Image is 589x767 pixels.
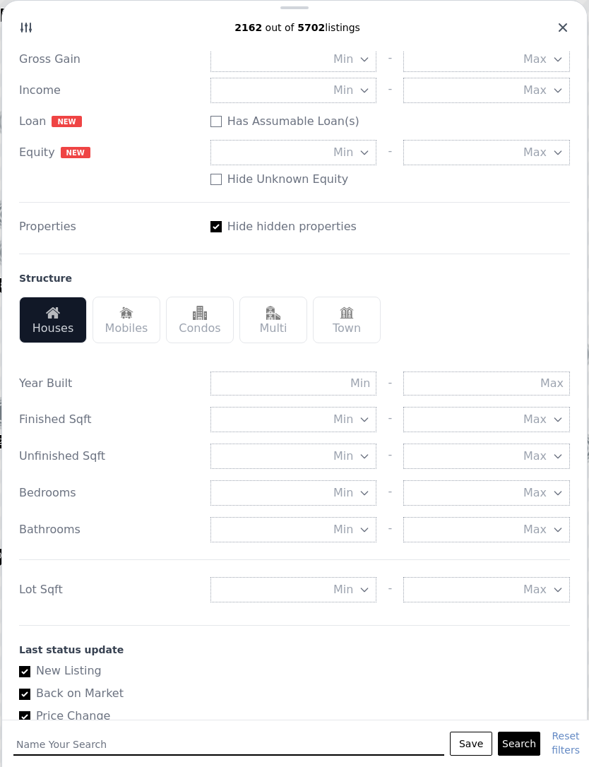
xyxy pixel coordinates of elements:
label: New Listing [19,662,559,679]
div: out of listings [234,20,360,35]
button: Max [403,407,570,432]
span: Max [523,144,547,161]
button: Min [210,78,377,103]
span: 5702 [294,22,325,33]
div: - [388,444,392,469]
input: Back on Market [19,689,30,700]
span: Min [333,144,353,161]
button: Resetfilters [552,729,580,757]
div: - [388,407,392,432]
button: Max [403,47,570,72]
div: Year Built [19,375,199,392]
span: Max [523,521,547,538]
img: Town [340,306,354,320]
div: Last status update [19,643,570,657]
div: - [388,78,392,103]
span: NEW [61,147,90,158]
button: Max [403,480,570,506]
button: Min [210,47,377,72]
label: Hide hidden properties [227,218,357,235]
div: Finished Sqft [19,411,199,428]
label: Price Change [19,708,559,725]
div: Condos [166,297,234,343]
img: Mobiles [119,306,133,320]
button: Max [403,140,570,165]
span: Min [333,521,353,538]
div: Town [313,297,381,343]
div: Properties [19,218,199,235]
div: Multi [239,297,307,343]
img: Houses [46,306,60,320]
span: NEW [52,116,81,127]
button: Min [210,517,377,542]
span: Min [333,82,353,99]
span: Min [333,51,353,68]
button: Min [210,444,377,469]
span: Max [523,82,547,99]
span: Max [523,581,547,598]
input: Name Your Search [13,732,444,756]
div: - [388,47,392,72]
img: Condos [193,306,207,320]
div: Gross Gain [19,51,199,68]
div: - [388,517,392,542]
img: Multi [266,306,280,320]
div: - [388,140,392,165]
div: Structure [19,271,72,285]
span: Max [523,51,547,68]
div: Loan [19,113,199,130]
input: New Listing [19,666,30,677]
div: Lot Sqft [19,581,199,598]
span: Min [333,448,353,465]
button: Search [498,732,540,756]
div: Bedrooms [19,484,199,501]
label: Has Assumable Loan(s) [227,113,359,130]
div: - [388,480,392,506]
input: Price Change [19,711,30,723]
div: Equity [19,144,199,161]
span: Max [523,484,547,501]
div: Unfinished Sqft [19,448,199,465]
span: Max [523,448,547,465]
button: Min [210,577,377,602]
span: Min [333,581,353,598]
button: Min [210,407,377,432]
span: Min [333,484,353,501]
button: Min [210,140,377,165]
div: Houses [19,297,87,343]
div: - [388,577,392,602]
div: Bathrooms [19,521,199,538]
button: Save [450,732,492,756]
button: Max [403,577,570,602]
span: 2162 [234,22,262,33]
span: Min [333,411,353,428]
button: Max [403,444,570,469]
button: Max [403,78,570,103]
button: Max [403,517,570,542]
input: Min [210,371,377,396]
button: Min [210,480,377,506]
label: Back on Market [19,685,559,702]
input: Max [403,371,570,396]
span: Max [523,411,547,428]
div: Mobiles [93,297,160,343]
div: - [388,371,392,396]
div: Income [19,82,199,99]
label: Hide Unknown Equity [227,171,349,188]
